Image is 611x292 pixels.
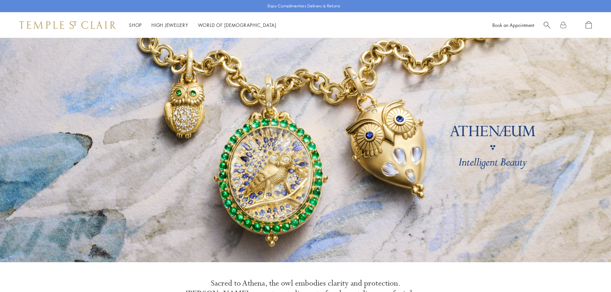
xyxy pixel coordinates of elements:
[267,3,340,9] p: Enjoy Complimentary Delivery & Returns
[129,21,276,29] nav: Main navigation
[586,21,592,29] a: Open Shopping Bag
[129,22,142,28] a: ShopShop
[544,21,550,29] a: Search
[492,22,534,28] a: Book an Appointment
[151,22,188,28] a: High JewelleryHigh Jewellery
[198,22,276,28] a: World of [DEMOGRAPHIC_DATA]World of [DEMOGRAPHIC_DATA]
[19,21,116,29] img: Temple St. Clair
